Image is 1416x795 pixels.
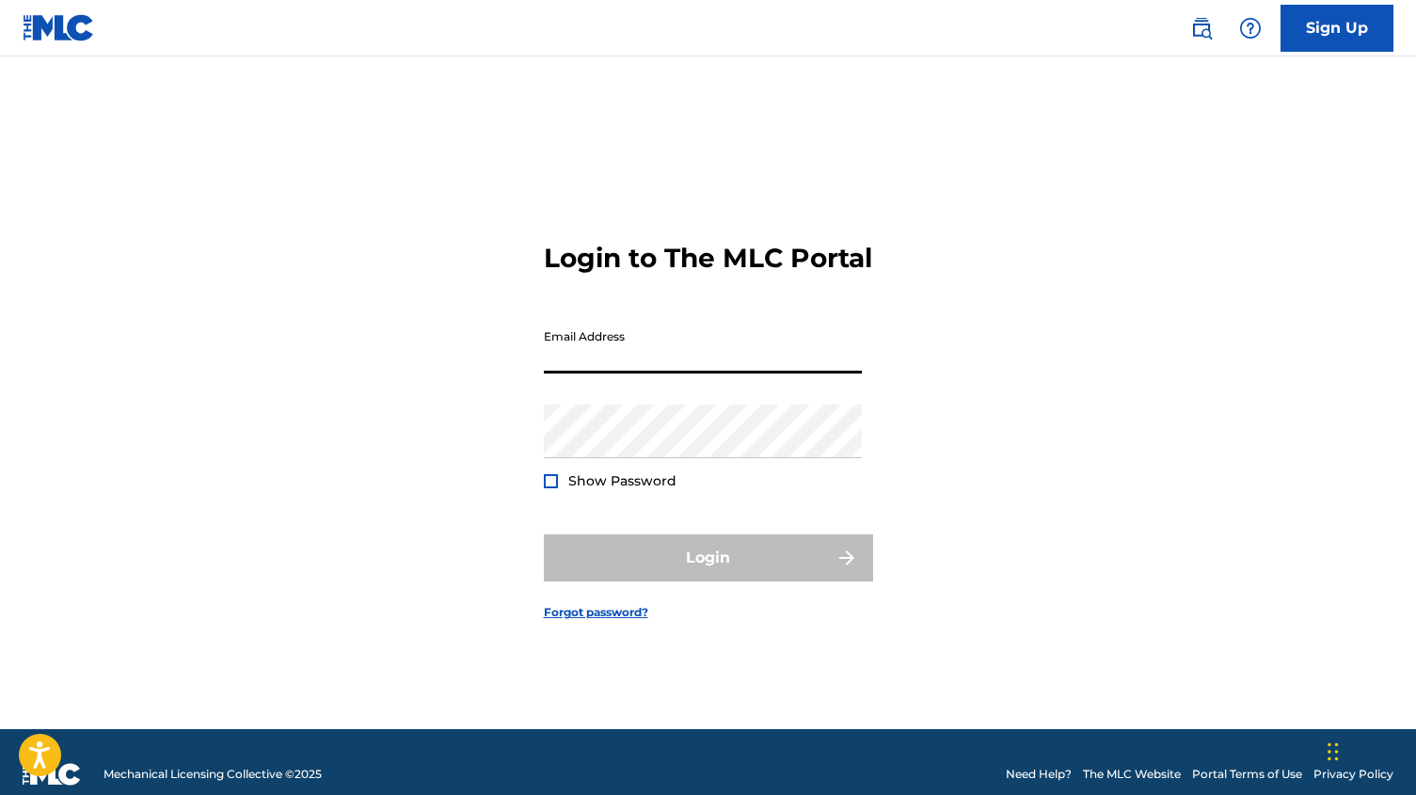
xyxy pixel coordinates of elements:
a: Portal Terms of Use [1192,766,1302,783]
a: Need Help? [1006,766,1072,783]
img: search [1190,17,1213,40]
a: The MLC Website [1083,766,1181,783]
img: MLC Logo [23,14,95,41]
span: Show Password [568,472,676,489]
img: help [1239,17,1262,40]
a: Sign Up [1281,5,1393,52]
a: Privacy Policy [1313,766,1393,783]
div: Drag [1328,723,1339,780]
div: Help [1232,9,1269,47]
a: Forgot password? [544,604,648,621]
span: Mechanical Licensing Collective © 2025 [103,766,322,783]
h3: Login to The MLC Portal [544,242,872,275]
a: Public Search [1183,9,1220,47]
iframe: Chat Widget [1322,705,1416,795]
img: logo [23,763,81,786]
